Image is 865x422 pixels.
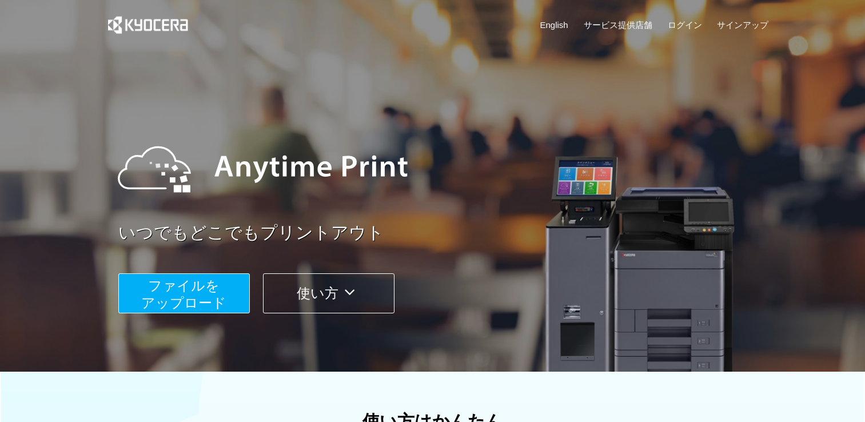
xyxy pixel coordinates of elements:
[717,19,768,31] a: サインアップ
[668,19,702,31] a: ログイン
[584,19,652,31] a: サービス提供店舗
[118,273,250,313] button: ファイルを​​アップロード
[118,221,776,245] a: いつでもどこでもプリントアウト
[141,278,226,310] span: ファイルを ​​アップロード
[540,19,568,31] a: English
[263,273,394,313] button: 使い方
